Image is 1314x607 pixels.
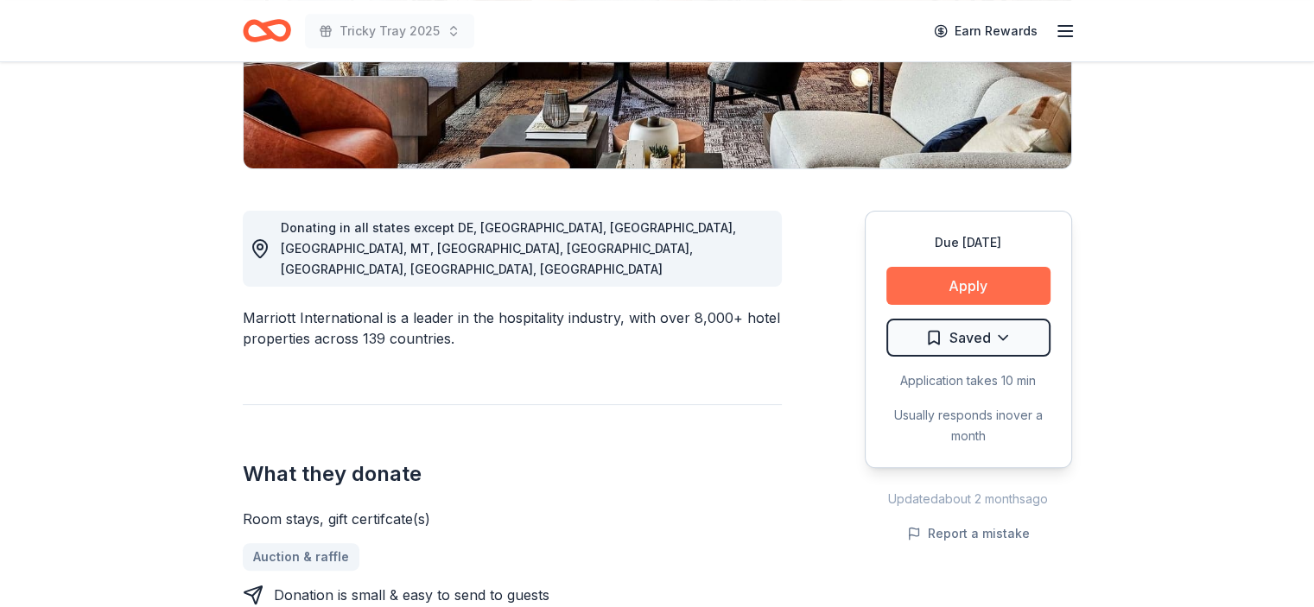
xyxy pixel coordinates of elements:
[305,14,474,48] button: Tricky Tray 2025
[865,489,1072,509] div: Updated about 2 months ago
[281,220,736,276] span: Donating in all states except DE, [GEOGRAPHIC_DATA], [GEOGRAPHIC_DATA], [GEOGRAPHIC_DATA], MT, [G...
[886,319,1051,357] button: Saved
[243,543,359,571] a: Auction & raffle
[886,267,1051,305] button: Apply
[949,326,991,349] span: Saved
[243,460,782,488] h2: What they donate
[886,405,1051,446] div: Usually responds in over a month
[340,21,440,41] span: Tricky Tray 2025
[243,307,782,349] div: Marriott International is a leader in the hospitality industry, with over 8,000+ hotel properties...
[243,509,782,529] div: Room stays, gift certifcate(s)
[886,232,1051,253] div: Due [DATE]
[886,370,1051,391] div: Application takes 10 min
[274,585,549,605] div: Donation is small & easy to send to guests
[907,523,1030,544] button: Report a mistake
[243,10,291,51] a: Home
[924,16,1048,47] a: Earn Rewards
